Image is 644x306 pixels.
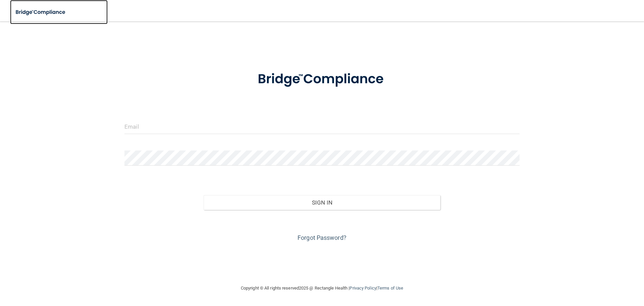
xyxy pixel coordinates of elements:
button: Sign In [204,195,441,210]
a: Terms of Use [377,286,403,291]
a: Privacy Policy [350,286,376,291]
div: Copyright © All rights reserved 2025 @ Rectangle Health | | [200,277,444,299]
a: Forgot Password? [298,234,346,241]
img: bridge_compliance_login_screen.278c3ca4.svg [10,5,72,19]
input: Email [124,119,520,134]
img: bridge_compliance_login_screen.278c3ca4.svg [244,62,400,97]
